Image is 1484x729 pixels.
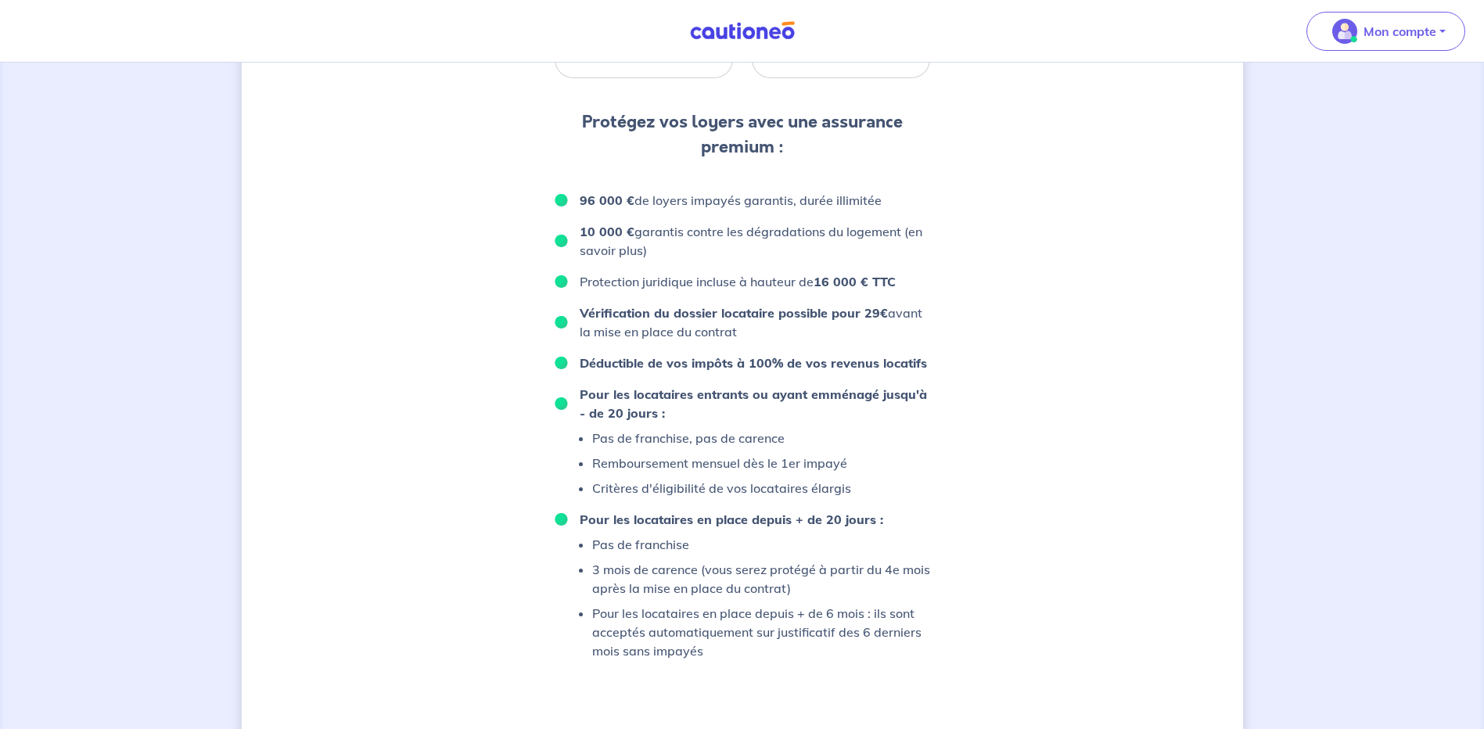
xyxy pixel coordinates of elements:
img: illu_account_valid_menu.svg [1332,19,1357,44]
p: Pas de franchise [592,535,930,554]
p: Remboursement mensuel dès le 1er impayé [592,454,851,472]
strong: Pour les locataires en place depuis + de 20 jours : [580,512,883,527]
strong: Pour les locataires entrants ou ayant emménagé jusqu'à - de 20 jours : [580,386,927,421]
p: Protégez vos loyers avec une assurance premium : [555,110,930,160]
p: Protection juridique incluse à hauteur de [580,272,896,291]
p: garantis contre les dégradations du logement (en savoir plus) [580,222,930,260]
strong: 10 000 € [580,224,634,239]
p: Pas de franchise, pas de carence [592,429,851,447]
p: avant la mise en place du contrat [580,303,930,341]
p: Mon compte [1364,22,1436,41]
strong: Déductible de vos impôts à 100% de vos revenus locatifs [580,355,927,371]
p: Pour les locataires en place depuis + de 6 mois : ils sont acceptés automatiquement sur justifica... [592,604,930,660]
p: de loyers impayés garantis, durée illimitée [580,191,882,210]
p: Critères d'éligibilité de vos locataires élargis [592,479,851,497]
strong: 96 000 € [580,192,634,208]
strong: Vérification du dossier locataire possible pour 29€ [580,305,888,321]
p: 3 mois de carence (vous serez protégé à partir du 4e mois après la mise en place du contrat) [592,560,930,598]
button: illu_account_valid_menu.svgMon compte [1306,12,1465,51]
img: Cautioneo [684,21,801,41]
strong: 16 000 € TTC [814,274,896,289]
